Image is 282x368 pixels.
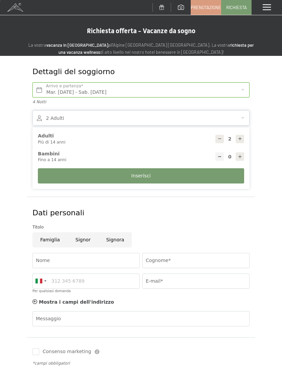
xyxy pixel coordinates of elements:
[131,173,150,179] span: Inserisci
[32,99,250,105] div: 4 Notti
[32,208,250,218] div: Dati personali
[32,289,71,293] label: Per qualsiasi domanda
[221,0,251,15] a: Richiesta
[33,274,48,288] div: Italy (Italia): +39
[75,200,126,207] span: Consenso marketing*
[32,224,250,231] div: Titolo
[32,361,250,366] div: *campi obbligatori
[58,42,254,55] strong: richiesta per una vacanza wellness
[46,42,108,48] strong: vacanza in [GEOGRAPHIC_DATA]
[32,67,213,77] div: Dettagli del soggiorno
[38,168,244,183] button: Inserisci
[87,27,195,35] span: Richiesta offerta - Vacanze da sogno
[39,299,114,305] span: Mostra i campi dell'indirizzo
[191,4,221,10] span: Prenotazione
[27,42,255,56] p: La vostra all'Alpine [GEOGRAPHIC_DATA] [GEOGRAPHIC_DATA]. La vostra di alto livello nel nostro ho...
[32,274,140,289] input: 312 345 6789
[191,0,221,15] a: Prenotazione
[226,4,247,10] span: Richiesta
[43,348,91,355] span: Consenso marketing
